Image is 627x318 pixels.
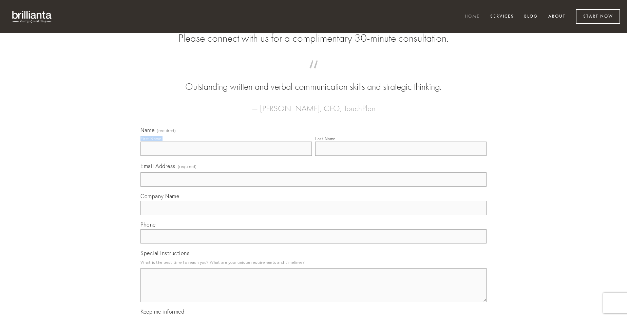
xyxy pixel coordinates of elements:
a: Services [486,11,518,22]
a: Home [460,11,484,22]
span: Phone [140,221,156,228]
div: First Name [140,136,161,141]
img: brillianta - research, strategy, marketing [7,7,58,26]
h2: Please connect with us for a complimentary 30-minute consultation. [140,32,487,45]
span: Company Name [140,193,179,199]
span: Special Instructions [140,250,189,256]
span: Email Address [140,163,175,169]
div: Last Name [315,136,336,141]
a: Blog [520,11,542,22]
span: (required) [178,162,197,171]
figcaption: — [PERSON_NAME], CEO, TouchPlan [151,93,476,115]
span: “ [151,67,476,80]
blockquote: Outstanding written and verbal communication skills and strategic thinking. [151,67,476,93]
span: Keep me informed [140,308,184,315]
span: (required) [157,129,176,133]
a: About [544,11,570,22]
p: What is the best time to reach you? What are your unique requirements and timelines? [140,258,487,267]
a: Start Now [576,9,620,24]
span: Name [140,127,154,133]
